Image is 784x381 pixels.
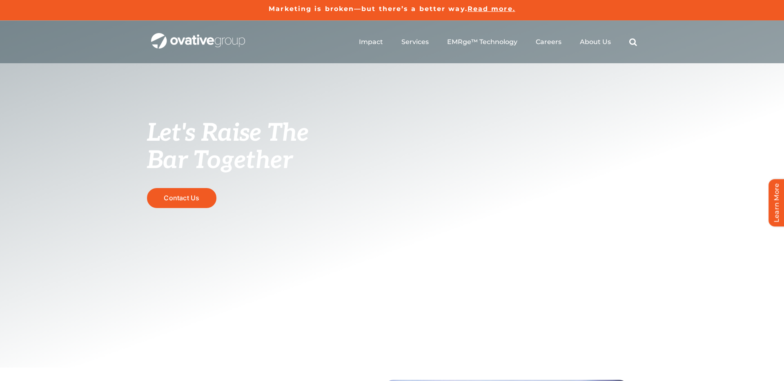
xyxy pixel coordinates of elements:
a: Impact [359,38,383,46]
a: About Us [580,38,611,46]
a: OG_Full_horizontal_WHT [151,32,245,40]
span: Let's Raise The [147,119,309,148]
a: EMRge™ Technology [447,38,517,46]
span: Contact Us [164,194,199,202]
a: Careers [536,38,561,46]
span: Bar Together [147,146,292,175]
nav: Menu [359,29,637,55]
a: Read more. [468,5,515,13]
a: Contact Us [147,188,216,208]
a: Services [401,38,429,46]
a: Search [629,38,637,46]
a: Marketing is broken—but there’s a better way. [269,5,468,13]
